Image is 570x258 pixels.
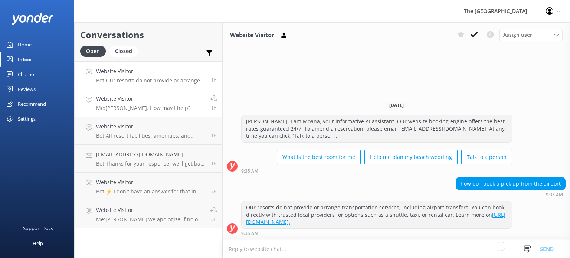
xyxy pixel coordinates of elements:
div: Assign User [499,29,563,41]
button: What is the best room for me [277,150,361,164]
div: Our resorts do not provide or arrange transportation services, including airport transfers. You c... [242,201,512,228]
textarea: To enrich screen reader interactions, please activate Accessibility in Grammarly extension settings [223,240,570,258]
strong: 9:35 AM [241,231,258,236]
a: Open [80,47,109,55]
h4: Website Visitor [96,95,190,103]
div: Oct 07 2025 03:35pm (UTC -10:00) Pacific/Honolulu [241,231,512,236]
div: Reviews [18,82,36,97]
span: Oct 07 2025 03:09pm (UTC -10:00) Pacific/Honolulu [211,105,217,111]
p: Bot: ⚡ I don't have an answer for that in my knowledge base. Please try and rephrase your questio... [96,188,206,195]
div: Chatbot [18,67,36,82]
div: Support Docs [23,221,53,236]
a: [URL][DOMAIN_NAME]. [246,211,505,226]
a: Closed [109,47,141,55]
h4: Website Visitor [96,123,206,131]
h4: [EMAIL_ADDRESS][DOMAIN_NAME] [96,150,206,159]
a: [EMAIL_ADDRESS][DOMAIN_NAME]Bot:Thanks for your response, we'll get back to you as soon as we can... [75,145,222,173]
div: Oct 07 2025 03:35pm (UTC -10:00) Pacific/Honolulu [456,192,566,197]
img: yonder-white-logo.png [11,13,54,25]
span: Oct 07 2025 03:00pm (UTC -10:00) Pacific/Honolulu [211,160,217,167]
div: Recommend [18,97,46,111]
span: Oct 07 2025 03:35pm (UTC -10:00) Pacific/Honolulu [211,77,217,83]
div: Home [18,37,32,52]
p: Bot: Thanks for your response, we'll get back to you as soon as we can during opening hours. [96,160,206,167]
span: [DATE] [385,102,408,108]
span: Assign user [503,31,532,39]
h4: Website Visitor [96,178,206,186]
h3: Website Visitor [230,30,274,40]
span: Oct 07 2025 03:04pm (UTC -10:00) Pacific/Honolulu [211,133,217,139]
h4: Website Visitor [96,206,204,214]
p: Me: [PERSON_NAME]. How may I help? [96,105,190,111]
h4: Website Visitor [96,67,206,75]
strong: 9:35 AM [241,169,258,173]
button: Help me plan my beach wedding [364,150,458,164]
p: Me: [PERSON_NAME] we apologize if no one has gotten back to you on your message you may contact o... [96,216,204,223]
a: Website VisitorMe:[PERSON_NAME]. How may I help?1h [75,89,222,117]
p: Bot: All resort facilities, amenities, and services, including the restaurant, bar, pool, sun lou... [96,133,206,139]
strong: 9:35 AM [546,193,563,197]
div: [PERSON_NAME], I am Moana, your informative AI assistant. Our website booking engine offers the b... [242,115,512,142]
span: Oct 07 2025 02:05pm (UTC -10:00) Pacific/Honolulu [211,188,217,195]
div: Settings [18,111,36,126]
h2: Conversations [80,28,217,42]
div: Help [33,236,43,251]
p: Bot: Our resorts do not provide or arrange transportation services, including airport transfers. ... [96,77,206,84]
div: how do i book a pick up from the airport [456,177,565,190]
div: Open [80,46,106,57]
button: Talk to a person [461,150,512,164]
div: Closed [109,46,138,57]
div: Inbox [18,52,32,67]
a: Website VisitorBot:All resort facilities, amenities, and services, including the restaurant, bar,... [75,117,222,145]
div: Oct 07 2025 03:35pm (UTC -10:00) Pacific/Honolulu [241,168,512,173]
a: Website VisitorBot:Our resorts do not provide or arrange transportation services, including airpo... [75,61,222,89]
span: Oct 07 2025 11:26am (UTC -10:00) Pacific/Honolulu [211,216,217,222]
a: Website VisitorMe:[PERSON_NAME] we apologize if no one has gotten back to you on your message you... [75,200,222,228]
a: Website VisitorBot:⚡ I don't have an answer for that in my knowledge base. Please try and rephras... [75,173,222,200]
